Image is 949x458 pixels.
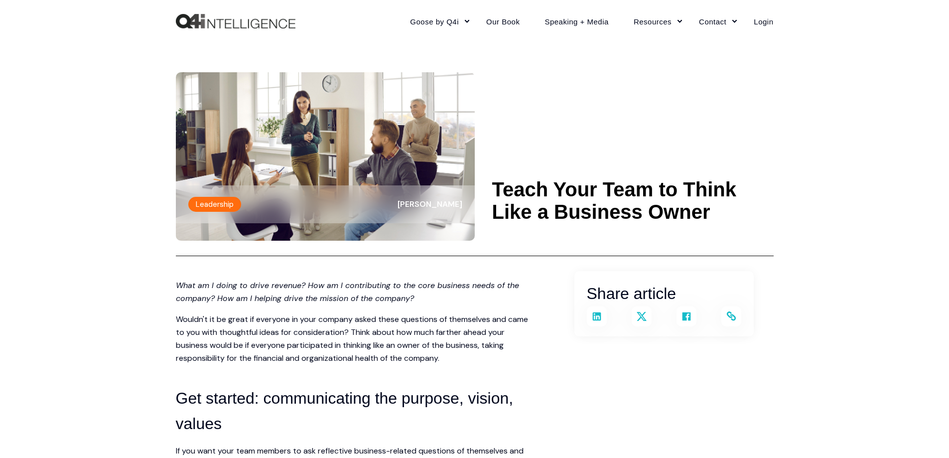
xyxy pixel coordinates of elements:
[587,306,607,326] a: Share on LinkedIn
[677,306,696,326] a: Share on Facebook
[721,306,741,326] a: Copy and share the link
[188,197,241,212] label: Leadership
[176,14,295,29] img: Q4intelligence, LLC logo
[492,178,774,223] h1: Teach Your Team to Think Like a Business Owner
[587,281,741,306] h2: Share article
[176,313,535,365] p: Wouldn't it be great if everyone in your company asked these questions of themselves and came to ...
[398,199,462,209] span: [PERSON_NAME]
[176,72,475,241] img: Team members at a business meeting
[176,386,535,437] h3: Get started: communicating the purpose, vision, values
[176,280,519,304] em: What am I doing to drive revenue? How am I contributing to the core business needs of the company...
[632,306,652,326] a: Share on X
[176,14,295,29] a: Back to Home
